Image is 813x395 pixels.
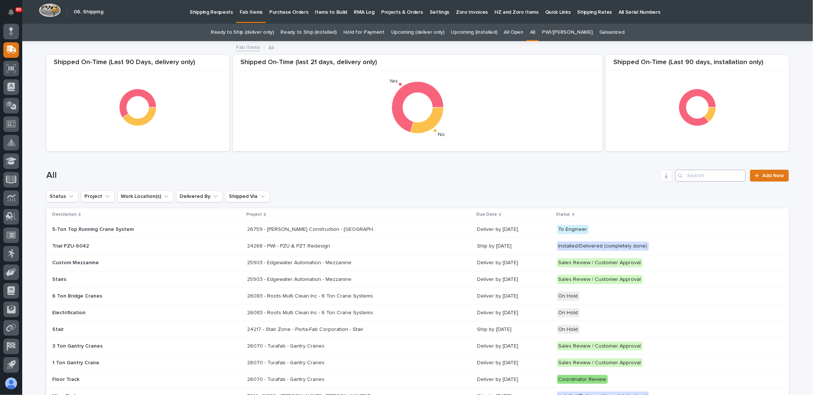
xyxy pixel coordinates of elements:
[39,3,61,17] img: Workspace Logo
[247,358,326,366] p: 26070 - Turafab - Gantry Cranes
[477,343,551,349] p: Deliver by [DATE]
[46,338,789,355] tr: 3 Ton Gantry Cranes26070 - Turafab - Gantry Cranes26070 - Turafab - Gantry Cranes Deliver by [DAT...
[3,376,19,391] button: users-avatar
[52,293,182,299] p: 6 Ton Bridge Cranes
[52,276,182,283] p: Stairs
[606,59,789,71] div: Shipped On-Time (Last 90 days, installation only)
[52,260,182,266] p: Custom Mezzanine
[16,7,21,12] p: 90
[599,24,624,41] a: Galvanized
[557,292,580,301] div: On Hold
[46,355,789,371] tr: 1 Ton Gantry Crane26070 - Turafab - Gantry Cranes26070 - Turafab - Gantry Cranes Deliver by [DATE...
[281,24,337,41] a: Ready to Ship (installed)
[477,260,551,266] p: Deliver by [DATE]
[247,342,326,349] p: 26070 - Turafab - Gantry Cranes
[233,59,603,71] div: Shipped On-Time (last 21 days, delivery only)
[557,342,643,351] div: Sales Review / Customer Approval
[52,376,182,383] p: Floor Track
[46,255,789,271] tr: Custom Mezzanine25903 - Edgewater Automation - Mezzanine25903 - Edgewater Automation - Mezzanine ...
[557,308,580,318] div: On Hold
[557,242,649,251] div: Installed/Delivered (completely done)
[556,210,570,219] p: Status
[476,210,497,219] p: Due Date
[247,292,374,299] p: 26083 - Roots Multi Clean Inc - 6 Ton Crane Systems
[343,24,384,41] a: Hold for Payment
[52,343,182,349] p: 3 Ton Gantry Cranes
[46,288,789,305] tr: 6 Ton Bridge Cranes26083 - Roots Multi Clean Inc - 6 Ton Crane Systems26083 - Roots Multi Clean I...
[504,24,524,41] a: All Open
[247,258,353,266] p: 25903 - Edgewater Automation - Mezzanine
[52,326,182,333] p: Stair
[391,24,444,41] a: Upcoming (deliver only)
[557,258,643,268] div: Sales Review / Customer Approval
[46,59,229,71] div: Shipped On-Time (Last 90 Days, delivery only)
[211,24,274,41] a: Ready to Ship (deliver only)
[557,325,580,334] div: On Hold
[117,190,173,202] button: Work Location(s)
[247,225,378,233] p: 26759 - Robinson Construction - Warsaw Public Works Street Department 5T Bridge Crane
[477,360,551,366] p: Deliver by [DATE]
[74,9,103,15] h2: 06. Shipping
[46,321,789,338] tr: Stair24217 - Stair Zone - Porta-Fab Corporation - Stair24217 - Stair Zone - Porta-Fab Corporation...
[675,170,746,182] input: Search
[236,43,260,51] a: Fab Items
[477,376,551,383] p: Deliver by [DATE]
[557,358,643,368] div: Sales Review / Customer Approval
[269,43,274,51] p: All
[52,210,77,219] p: Description
[477,293,551,299] p: Deliver by [DATE]
[557,225,589,234] div: To Engineer
[477,243,551,249] p: Ship by [DATE]
[557,375,608,384] div: Coordinator Review
[46,305,789,321] tr: Electrification26083 - Roots Multi Clean Inc - 6 Ton Crane Systems26083 - Roots Multi Clean Inc -...
[247,242,331,249] p: 24268 - PWI - PZU & PZT Redesign
[451,24,497,41] a: Upcoming (installed)
[438,132,445,137] text: No
[477,326,551,333] p: Ship by [DATE]
[477,276,551,283] p: Deliver by [DATE]
[247,308,374,316] p: 26083 - Roots Multi Clean Inc - 6 Ton Crane Systems
[557,275,643,284] div: Sales Review / Customer Approval
[46,371,789,388] tr: Floor Track26070 - Turafab - Gantry Cranes26070 - Turafab - Gantry Cranes Deliver by [DATE]Coordi...
[46,238,789,255] tr: Trial PZU-604224268 - PWI - PZU & PZT Redesign24268 - PWI - PZU & PZT Redesign Ship by [DATE]Inst...
[247,275,353,283] p: 25903 - Edgewater Automation - Mezzanine
[46,271,789,288] tr: Stairs25903 - Edgewater Automation - Mezzanine25903 - Edgewater Automation - Mezzanine Deliver by...
[247,375,326,383] p: 26070 - Turafab - Gantry Cranes
[530,24,535,41] a: All
[247,325,365,333] p: 24217 - Stair Zone - Porta-Fab Corporation - Stair
[226,190,270,202] button: Shipped Via
[246,210,262,219] p: Project
[52,226,182,233] p: 5-Ton Top Running Crane System
[750,170,789,182] a: Add New
[46,190,78,202] button: Status
[9,9,19,21] div: Notifications90
[762,173,784,178] span: Add New
[52,360,182,366] p: 1 Ton Gantry Crane
[46,221,789,238] tr: 5-Ton Top Running Crane System26759 - [PERSON_NAME] Construction - [GEOGRAPHIC_DATA] Department 5...
[46,170,657,181] h1: All
[389,79,398,84] text: Yes
[176,190,223,202] button: Delivered By
[3,4,19,20] button: Notifications
[477,310,551,316] p: Deliver by [DATE]
[52,310,182,316] p: Electrification
[477,226,551,233] p: Deliver by [DATE]
[52,243,182,249] p: Trial PZU-6042
[81,190,114,202] button: Project
[542,24,593,41] a: PWI/[PERSON_NAME]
